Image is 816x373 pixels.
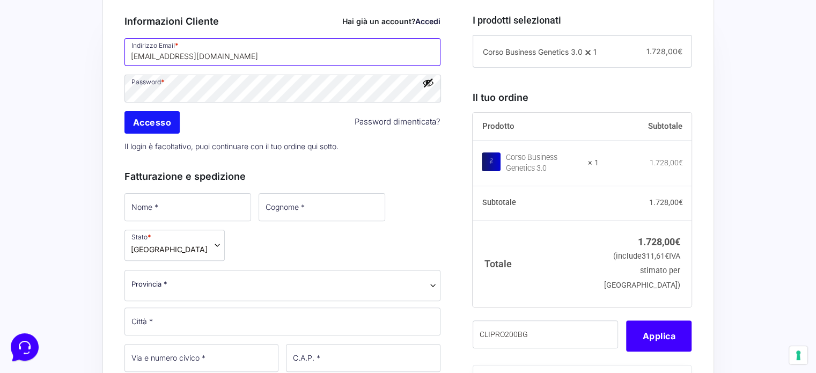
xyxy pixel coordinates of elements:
[593,47,596,56] span: 1
[124,169,441,184] h3: Fatturazione e spedizione
[124,344,279,372] input: Via e numero civico *
[665,252,669,261] span: €
[675,236,680,247] span: €
[473,220,599,306] th: Totale
[17,133,84,142] span: Trova una risposta
[9,274,75,299] button: Home
[121,135,445,157] p: Il login è facoltativo, puoi continuare con il tuo ordine qui sotto.
[131,279,167,290] span: Provincia *
[473,320,618,348] input: Coupon
[677,47,682,56] span: €
[124,111,180,134] input: Accesso
[604,252,680,290] small: (include IVA stimato per [GEOGRAPHIC_DATA])
[649,198,682,207] bdi: 1.728,00
[286,344,440,372] input: C.A.P. *
[34,60,56,82] img: dark
[482,47,582,56] span: Corso Business Genetics 3.0
[124,230,225,261] span: Stato
[473,113,599,141] th: Prodotto
[638,236,680,247] bdi: 1.728,00
[124,14,441,28] h3: Informazioni Cliente
[482,152,501,171] img: Corso Business Genetics 3.0
[24,156,175,167] input: Cerca un articolo...
[506,152,581,174] div: Corso Business Genetics 3.0
[17,60,39,82] img: dark
[342,16,440,27] div: Hai già un account?
[124,308,441,335] input: Città *
[124,193,251,221] input: Nome *
[626,320,692,352] button: Applica
[114,133,197,142] a: Apri Centro Assistenza
[473,186,599,221] th: Subtotale
[473,13,692,27] h3: I prodotti selezionati
[52,60,73,82] img: dark
[642,252,669,261] span: 311,61
[789,346,807,364] button: Le tue preferenze relative al consenso per le tecnologie di tracciamento
[124,270,441,301] span: Provincia
[32,289,50,299] p: Home
[70,97,158,105] span: Inizia una conversazione
[93,289,122,299] p: Messaggi
[678,158,682,167] span: €
[17,90,197,112] button: Inizia una conversazione
[422,77,434,89] button: Mostra password
[473,90,692,105] h3: Il tuo ordine
[649,158,682,167] bdi: 1.728,00
[678,198,682,207] span: €
[131,244,208,255] span: Italia
[165,289,181,299] p: Aiuto
[124,38,441,66] input: Indirizzo Email *
[9,9,180,26] h2: Ciao da Marketers 👋
[415,17,440,26] a: Accedi
[259,193,385,221] input: Cognome *
[9,331,41,363] iframe: Customerly Messenger Launcher
[588,158,599,169] strong: × 1
[75,274,141,299] button: Messaggi
[17,43,91,52] span: Le tue conversazioni
[140,274,206,299] button: Aiuto
[355,116,440,128] a: Password dimenticata?
[599,113,692,141] th: Subtotale
[646,47,682,56] span: 1.728,00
